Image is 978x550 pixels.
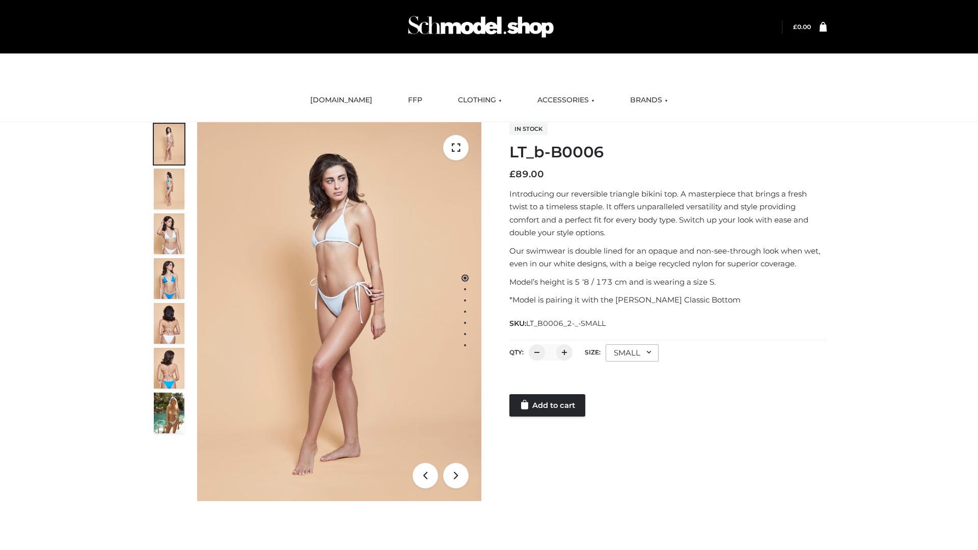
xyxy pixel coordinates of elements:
[509,169,544,180] bdi: 89.00
[606,344,659,362] div: SMALL
[450,89,509,112] a: CLOTHING
[154,258,184,299] img: ArielClassicBikiniTop_CloudNine_AzureSky_OW114ECO_4-scaled.jpg
[509,143,827,161] h1: LT_b-B0006
[154,169,184,209] img: ArielClassicBikiniTop_CloudNine_AzureSky_OW114ECO_2-scaled.jpg
[509,244,827,270] p: Our swimwear is double lined for an opaque and non-see-through look when wet, even in our white d...
[303,89,380,112] a: [DOMAIN_NAME]
[509,276,827,289] p: Model’s height is 5 ‘8 / 173 cm and is wearing a size S.
[530,89,602,112] a: ACCESSORIES
[154,213,184,254] img: ArielClassicBikiniTop_CloudNine_AzureSky_OW114ECO_3-scaled.jpg
[509,348,524,356] label: QTY:
[793,23,811,31] a: £0.00
[526,319,606,328] span: LT_B0006_2-_-SMALL
[509,169,515,180] span: £
[793,23,797,31] span: £
[404,7,557,47] img: Schmodel Admin 964
[154,348,184,389] img: ArielClassicBikiniTop_CloudNine_AzureSky_OW114ECO_8-scaled.jpg
[509,123,548,135] span: In stock
[509,317,607,329] span: SKU:
[154,303,184,344] img: ArielClassicBikiniTop_CloudNine_AzureSky_OW114ECO_7-scaled.jpg
[509,293,827,307] p: *Model is pairing it with the [PERSON_NAME] Classic Bottom
[400,89,430,112] a: FFP
[793,23,811,31] bdi: 0.00
[154,393,184,433] img: Arieltop_CloudNine_AzureSky2.jpg
[622,89,675,112] a: BRANDS
[509,394,585,417] a: Add to cart
[197,122,481,501] img: ArielClassicBikiniTop_CloudNine_AzureSky_OW114ECO_1
[585,348,601,356] label: Size:
[154,124,184,164] img: ArielClassicBikiniTop_CloudNine_AzureSky_OW114ECO_1-scaled.jpg
[509,187,827,239] p: Introducing our reversible triangle bikini top. A masterpiece that brings a fresh twist to a time...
